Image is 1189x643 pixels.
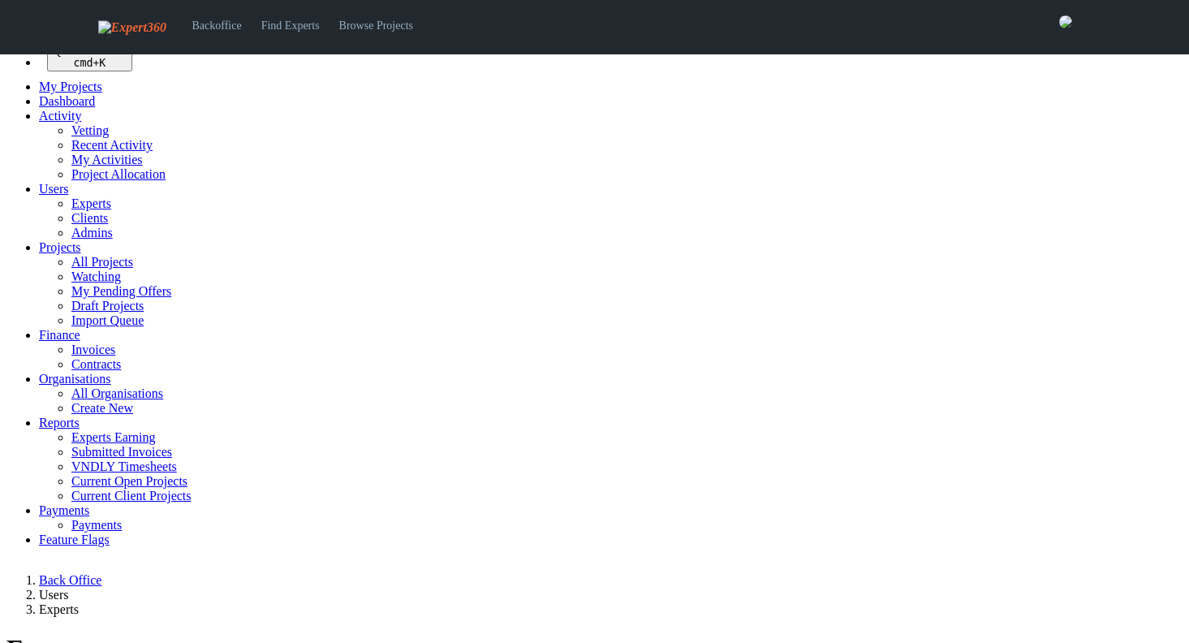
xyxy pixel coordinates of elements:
[71,386,163,400] a: All Organisations
[71,226,113,240] a: Admins
[39,573,101,587] a: Back Office
[39,416,80,429] a: Reports
[54,57,126,69] div: +
[71,167,166,181] a: Project Allocation
[39,328,80,342] a: Finance
[1059,15,1072,28] img: 0421c9a1-ac87-4857-a63f-b59ed7722763-normal.jpeg
[39,94,95,108] a: Dashboard
[39,602,1183,617] li: Experts
[71,474,187,488] a: Current Open Projects
[99,57,106,69] kbd: K
[71,299,144,313] a: Draft Projects
[39,372,111,386] a: Organisations
[39,182,68,196] a: Users
[71,153,143,166] a: My Activities
[71,196,111,210] a: Experts
[71,255,133,269] a: All Projects
[39,80,102,93] a: My Projects
[71,343,115,356] a: Invoices
[71,211,108,225] a: Clients
[73,57,93,69] kbd: cmd
[71,489,192,503] a: Current Client Projects
[47,42,132,71] button: Quick search... cmd+K
[39,240,81,254] a: Projects
[71,123,109,137] a: Vetting
[39,533,110,546] a: Feature Flags
[71,460,177,473] a: VNDLY Timesheets
[71,138,153,152] a: Recent Activity
[98,20,166,35] img: Expert360
[39,588,1183,602] li: Users
[71,401,133,415] a: Create New
[71,445,172,459] a: Submitted Invoices
[71,518,122,532] a: Payments
[71,313,144,327] a: Import Queue
[71,357,121,371] a: Contracts
[71,430,156,444] a: Experts Earning
[39,109,81,123] a: Activity
[71,284,171,298] a: My Pending Offers
[71,270,121,283] a: Watching
[39,503,89,517] a: Payments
